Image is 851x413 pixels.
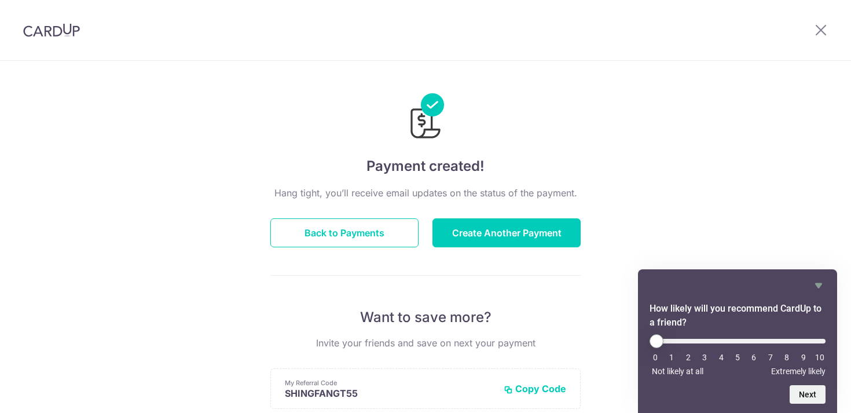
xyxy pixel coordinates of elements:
[732,353,743,362] li: 5
[812,279,826,293] button: Hide survey
[790,385,826,404] button: Next question
[699,353,710,362] li: 3
[504,383,566,394] button: Copy Code
[771,367,826,376] span: Extremely likely
[814,353,826,362] li: 10
[285,388,494,399] p: SHINGFANGT55
[270,156,581,177] h4: Payment created!
[407,93,444,142] img: Payments
[270,336,581,350] p: Invite your friends and save on next your payment
[652,367,703,376] span: Not likely at all
[748,353,760,362] li: 6
[23,23,80,37] img: CardUp
[781,353,793,362] li: 8
[650,279,826,404] div: How likely will you recommend CardUp to a friend? Select an option from 0 to 10, with 0 being Not...
[666,353,677,362] li: 1
[270,308,581,327] p: Want to save more?
[270,186,581,200] p: Hang tight, you’ll receive email updates on the status of the payment.
[270,218,419,247] button: Back to Payments
[683,353,694,362] li: 2
[285,378,494,388] p: My Referral Code
[650,353,661,362] li: 0
[432,218,581,247] button: Create Another Payment
[765,353,776,362] li: 7
[650,334,826,376] div: How likely will you recommend CardUp to a friend? Select an option from 0 to 10, with 0 being Not...
[716,353,727,362] li: 4
[650,302,826,330] h2: How likely will you recommend CardUp to a friend? Select an option from 0 to 10, with 0 being Not...
[798,353,809,362] li: 9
